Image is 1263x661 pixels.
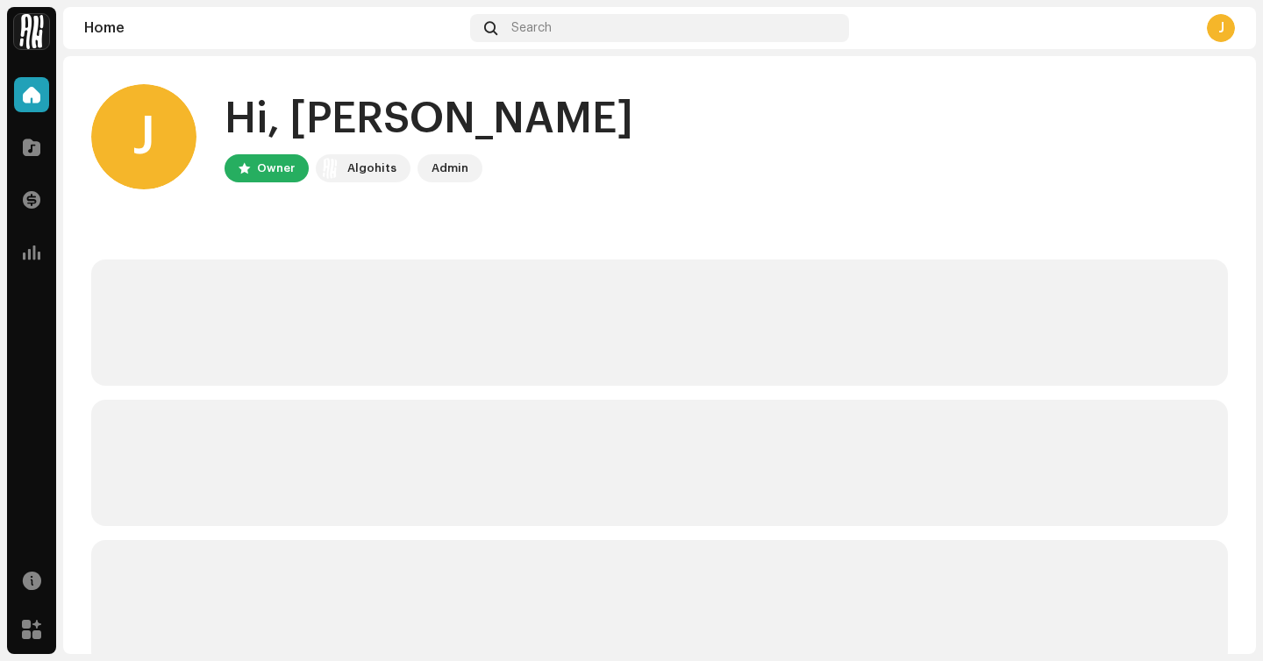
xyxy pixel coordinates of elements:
div: Hi, [PERSON_NAME] [225,91,633,147]
div: Owner [257,158,295,179]
div: J [91,84,196,189]
div: J [1207,14,1235,42]
span: Search [511,21,552,35]
img: 7c8e417d-4621-4348-b0f5-c88613d5c1d3 [14,14,49,49]
div: Admin [432,158,468,179]
img: 7c8e417d-4621-4348-b0f5-c88613d5c1d3 [319,158,340,179]
div: Algohits [347,158,396,179]
div: Home [84,21,463,35]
